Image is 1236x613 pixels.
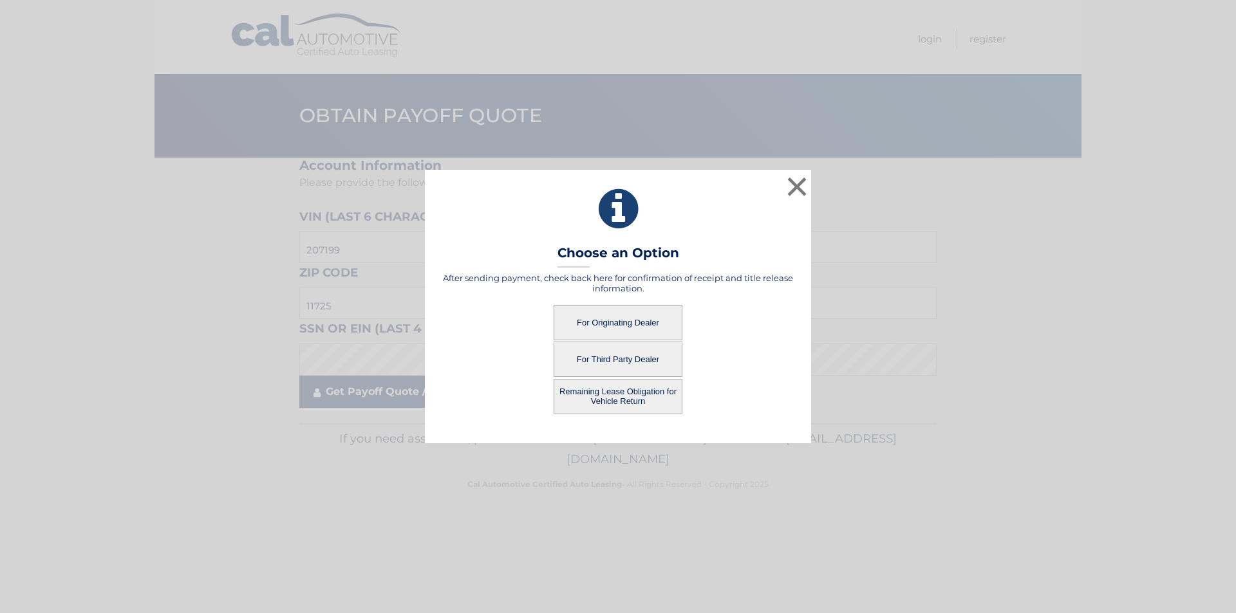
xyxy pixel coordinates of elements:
[557,245,679,268] h3: Choose an Option
[554,305,682,340] button: For Originating Dealer
[784,174,810,199] button: ×
[554,379,682,414] button: Remaining Lease Obligation for Vehicle Return
[554,342,682,377] button: For Third Party Dealer
[441,273,795,293] h5: After sending payment, check back here for confirmation of receipt and title release information.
